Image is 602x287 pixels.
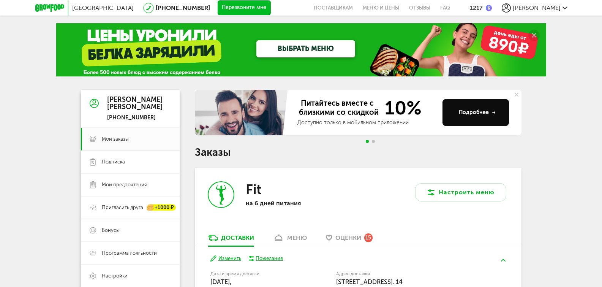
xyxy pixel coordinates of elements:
div: [PERSON_NAME] [PERSON_NAME] [107,96,163,111]
a: Оценки 15 [322,234,376,246]
span: Go to slide 2 [372,140,375,143]
div: Доставки [221,234,254,241]
a: меню [269,234,311,246]
img: family-banner.579af9d.jpg [195,90,290,135]
span: 10% [380,98,422,117]
div: Доступно только в мобильном приложении [297,119,436,127]
span: Настройки [102,273,128,279]
div: меню [287,234,307,241]
a: Доставки [204,234,258,246]
a: Мои предпочтения [81,173,180,196]
a: Программа лояльности [81,242,180,265]
button: Перезвоните мне [218,0,271,16]
button: Подробнее [442,99,509,126]
a: ВЫБРАТЬ МЕНЮ [256,40,355,57]
div: [PHONE_NUMBER] [107,114,163,121]
h1: Заказы [195,147,521,157]
div: Подробнее [459,109,496,116]
span: Бонусы [102,227,120,234]
label: Дата и время доставки [210,272,297,276]
p: на 6 дней питания [246,200,344,207]
span: Питайтесь вместе с близкими со скидкой [297,98,380,117]
span: [GEOGRAPHIC_DATA] [72,4,134,11]
img: arrow-up-green.5eb5f82.svg [501,259,506,262]
button: Настроить меню [415,183,506,201]
span: Подписка [102,159,125,165]
span: [STREET_ADDRESS]. 14 [336,278,403,285]
a: Пригласить друга +1000 ₽ [81,196,180,219]
a: Мои заказы [81,128,180,151]
a: [PHONE_NUMBER] [156,4,210,11]
span: Мои заказы [102,136,129,143]
span: Пригласить друга [102,204,143,211]
span: Оценки [335,234,361,241]
span: [PERSON_NAME] [513,4,561,11]
span: Программа лояльности [102,250,157,257]
label: Адрес доставки [336,272,478,276]
div: 1217 [470,4,483,11]
span: Go to slide 1 [366,140,369,143]
span: Мои предпочтения [102,181,147,188]
div: Пожелания [256,255,283,262]
div: 15 [364,233,373,242]
button: Пожелания [249,255,283,262]
h3: Fit [246,181,261,198]
img: bonus_b.cdccf46.png [486,5,492,11]
div: +1000 ₽ [147,205,176,211]
button: Изменить [210,255,241,262]
a: Подписка [81,151,180,173]
a: Бонусы [81,219,180,242]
